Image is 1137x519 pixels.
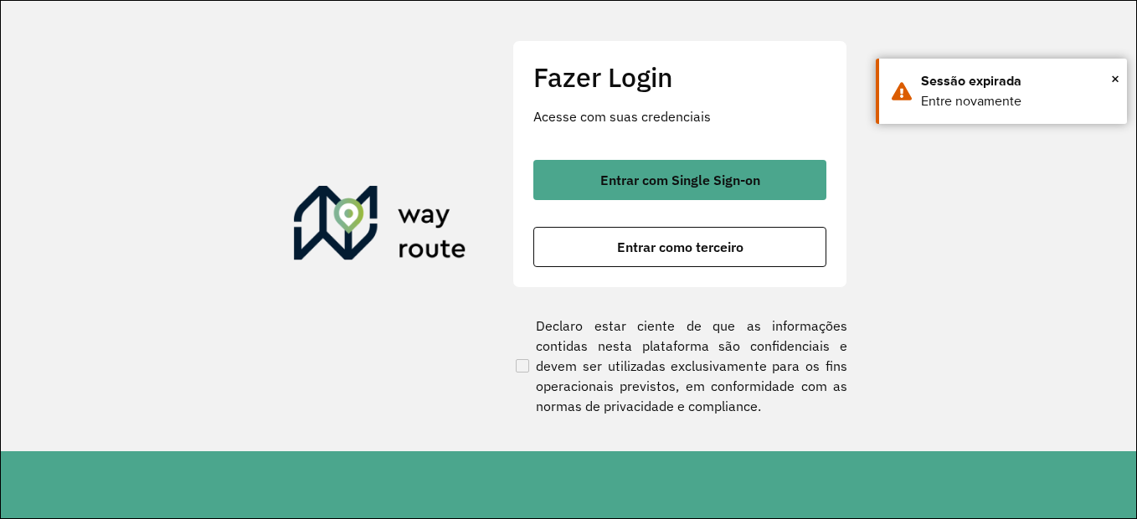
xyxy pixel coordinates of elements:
span: Entrar com Single Sign-on [600,173,760,187]
h2: Fazer Login [533,61,826,93]
label: Declaro estar ciente de que as informações contidas nesta plataforma são confidenciais e devem se... [512,316,847,416]
span: × [1111,66,1119,91]
span: Entrar como terceiro [617,240,743,254]
button: Close [1111,66,1119,91]
div: Entre novamente [921,91,1114,111]
div: Sessão expirada [921,71,1114,91]
button: button [533,227,826,267]
button: button [533,160,826,200]
img: Roteirizador AmbevTech [294,186,466,266]
p: Acesse com suas credenciais [533,106,826,126]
